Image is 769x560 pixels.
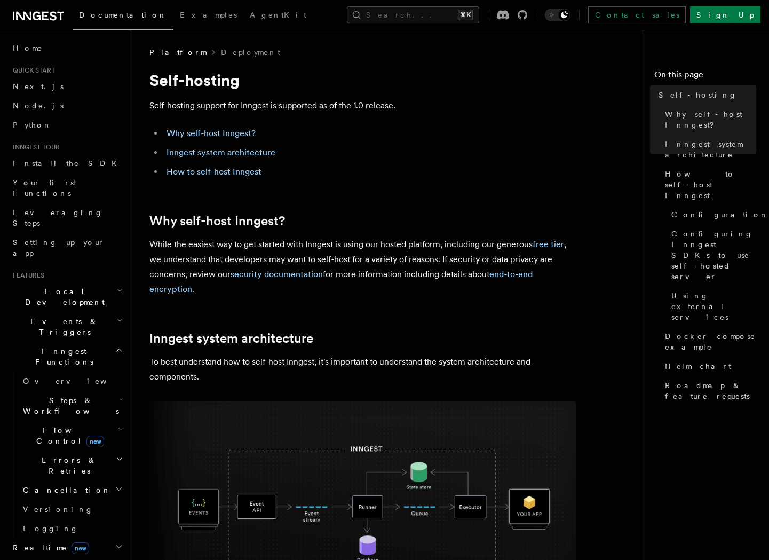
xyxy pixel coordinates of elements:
span: Platform [149,47,206,58]
a: Python [9,115,125,135]
span: Install the SDK [13,159,123,168]
span: AgentKit [250,11,306,19]
button: Events & Triggers [9,312,125,342]
button: Inngest Functions [9,342,125,372]
span: new [72,542,89,554]
span: Flow Control [19,425,117,446]
span: Node.js [13,101,64,110]
a: Configuring Inngest SDKs to use self-hosted server [667,224,756,286]
div: Inngest Functions [9,372,125,538]
span: Configuring Inngest SDKs to use self-hosted server [671,228,756,282]
span: Cancellation [19,485,111,495]
p: To best understand how to self-host Inngest, it's important to understand the system architecture... [149,354,576,384]
span: Local Development [9,286,116,307]
span: Versioning [23,505,93,514]
span: Steps & Workflows [19,395,119,416]
button: Cancellation [19,480,125,500]
span: Home [13,43,43,53]
span: Inngest system architecture [665,139,756,160]
a: Contact sales [588,6,686,23]
span: Using external services [671,290,756,322]
a: How to self-host Inngest [661,164,756,205]
span: Roadmap & feature requests [665,380,756,401]
span: Next.js [13,82,64,91]
a: Configuration [667,205,756,224]
a: Docker compose example [661,327,756,357]
a: Home [9,38,125,58]
a: Roadmap & feature requests [661,376,756,406]
a: Overview [19,372,125,391]
kbd: ⌘K [458,10,473,20]
a: Next.js [9,77,125,96]
span: Realtime [9,542,89,553]
a: Sign Up [690,6,760,23]
span: Features [9,271,44,280]
span: Inngest Functions [9,346,115,367]
a: Node.js [9,96,125,115]
span: Overview [23,377,133,385]
a: How to self-host Inngest [167,167,261,177]
button: Errors & Retries [19,451,125,480]
a: Logging [19,519,125,538]
a: Install the SDK [9,154,125,173]
a: Why self-host Inngest? [167,128,256,138]
span: Python [13,121,52,129]
button: Steps & Workflows [19,391,125,421]
button: Realtimenew [9,538,125,557]
span: Helm chart [665,361,731,372]
a: Inngest system architecture [167,147,275,157]
a: Setting up your app [9,233,125,263]
span: Examples [180,11,237,19]
a: Inngest system architecture [149,331,313,346]
span: Leveraging Steps [13,208,103,227]
span: Events & Triggers [9,316,116,337]
span: Your first Functions [13,178,76,198]
a: Helm chart [661,357,756,376]
span: How to self-host Inngest [665,169,756,201]
a: Examples [173,3,243,29]
a: Inngest system architecture [661,135,756,164]
span: Quick start [9,66,55,75]
span: Self-hosting [659,90,737,100]
p: While the easiest way to get started with Inngest is using our hosted platform, including our gen... [149,237,576,297]
span: Inngest tour [9,143,60,152]
button: Flow Controlnew [19,421,125,451]
a: Leveraging Steps [9,203,125,233]
a: Self-hosting [654,85,756,105]
span: Documentation [79,11,167,19]
span: Configuration [671,209,768,220]
a: free tier [533,239,564,249]
span: Setting up your app [13,238,105,257]
h1: Self-hosting [149,70,576,90]
button: Search...⌘K [347,6,479,23]
a: Versioning [19,500,125,519]
a: AgentKit [243,3,313,29]
button: Local Development [9,282,125,312]
p: Self-hosting support for Inngest is supported as of the 1.0 release. [149,98,576,113]
span: Docker compose example [665,331,756,352]
a: security documentation [231,269,323,279]
a: Why self-host Inngest? [661,105,756,135]
a: Documentation [73,3,173,30]
span: Why self-host Inngest? [665,109,756,130]
span: Logging [23,524,78,533]
a: Your first Functions [9,173,125,203]
button: Toggle dark mode [545,9,570,21]
a: Deployment [221,47,280,58]
span: Errors & Retries [19,455,116,476]
a: Using external services [667,286,756,327]
span: new [86,436,104,447]
a: Why self-host Inngest? [149,214,285,228]
h4: On this page [654,68,756,85]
